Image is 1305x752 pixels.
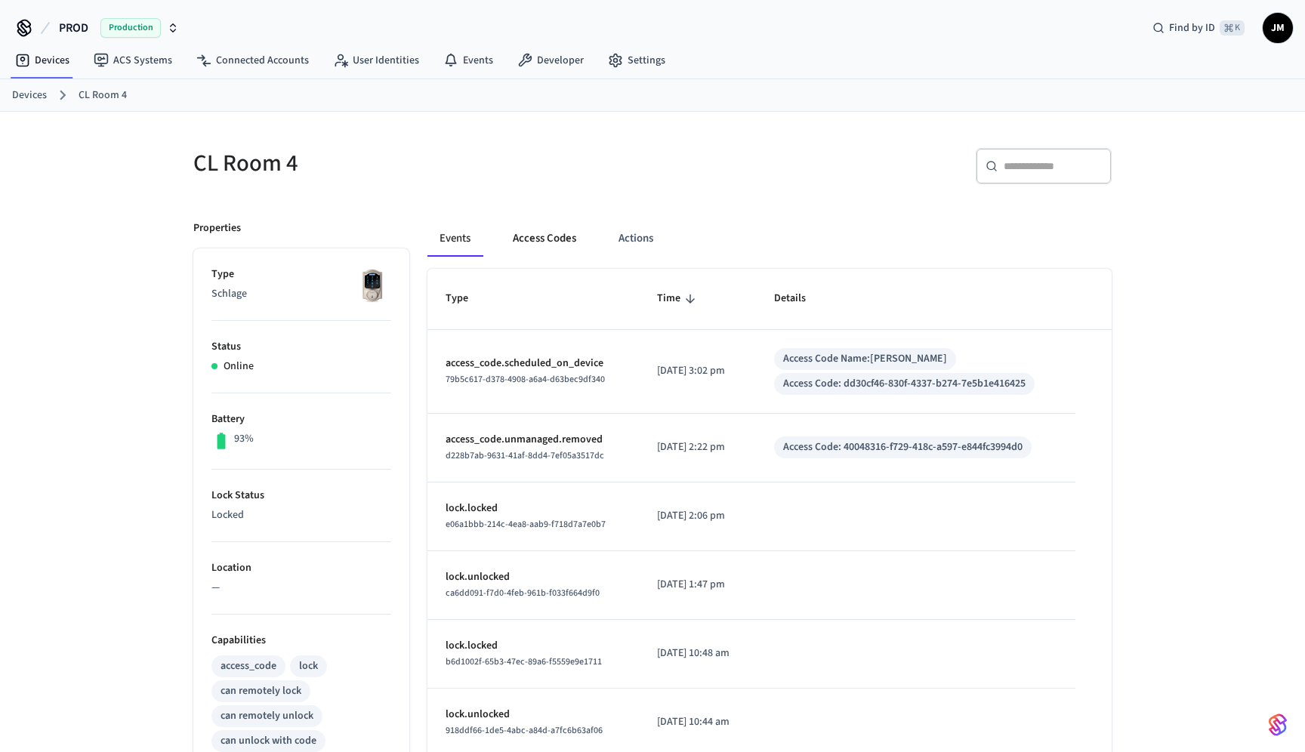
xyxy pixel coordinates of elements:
span: Details [774,287,825,310]
span: e06a1bbb-214c-4ea8-aab9-f718d7a7e0b7 [446,518,606,531]
span: ca6dd091-f7d0-4feb-961b-f033f664d9f0 [446,587,600,599]
a: Connected Accounts [184,47,321,74]
p: Online [224,359,254,374]
div: access_code [221,658,276,674]
div: lock [299,658,318,674]
button: Access Codes [501,220,588,257]
p: [DATE] 10:44 am [657,714,738,730]
h5: CL Room 4 [193,148,643,179]
span: Time [657,287,700,310]
p: Location [211,560,391,576]
span: ⌘ K [1220,20,1245,35]
p: [DATE] 3:02 pm [657,363,738,379]
div: ant example [427,220,1112,257]
p: access_code.unmanaged.removed [446,432,621,448]
span: Production [100,18,161,38]
span: d228b7ab-9631-41af-8dd4-7ef05a3517dc [446,449,604,462]
p: Locked [211,507,391,523]
p: [DATE] 2:22 pm [657,439,738,455]
a: Events [431,47,505,74]
a: Settings [596,47,677,74]
div: Access Code Name: [PERSON_NAME] [783,351,947,367]
a: ACS Systems [82,47,184,74]
p: lock.locked [446,501,621,516]
div: Find by ID⌘ K [1140,14,1257,42]
button: JM [1263,13,1293,43]
div: can remotely lock [221,683,301,699]
button: Events [427,220,483,257]
span: PROD [59,19,88,37]
p: access_code.scheduled_on_device [446,356,621,371]
p: — [211,580,391,596]
p: lock.unlocked [446,707,621,723]
p: [DATE] 2:06 pm [657,508,738,524]
div: can remotely unlock [221,708,313,724]
div: can unlock with code [221,733,316,749]
img: SeamLogoGradient.69752ec5.svg [1269,713,1287,737]
a: User Identities [321,47,431,74]
a: CL Room 4 [79,88,127,103]
p: Battery [211,411,391,427]
span: Find by ID [1169,20,1215,35]
p: Properties [193,220,241,236]
p: Status [211,339,391,355]
button: Actions [606,220,665,257]
p: Type [211,267,391,282]
div: Access Code: 40048316-f729-418c-a597-e844fc3994d0 [783,439,1023,455]
span: JM [1264,14,1291,42]
span: b6d1002f-65b3-47ec-89a6-f5559e9e1711 [446,655,602,668]
span: 918ddf66-1de5-4abc-a84d-a7fc6b63af06 [446,724,603,737]
p: [DATE] 10:48 am [657,646,738,661]
span: 79b5c617-d378-4908-a6a4-d63bec9df340 [446,373,605,386]
a: Developer [505,47,596,74]
a: Devices [3,47,82,74]
p: [DATE] 1:47 pm [657,577,738,593]
p: lock.unlocked [446,569,621,585]
p: 93% [234,431,254,447]
img: Schlage Sense Smart Deadbolt with Camelot Trim, Front [353,267,391,304]
a: Devices [12,88,47,103]
p: lock.locked [446,638,621,654]
p: Schlage [211,286,391,302]
p: Capabilities [211,633,391,649]
p: Lock Status [211,488,391,504]
div: Access Code: dd30cf46-830f-4337-b274-7e5b1e416425 [783,376,1026,392]
span: Type [446,287,488,310]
